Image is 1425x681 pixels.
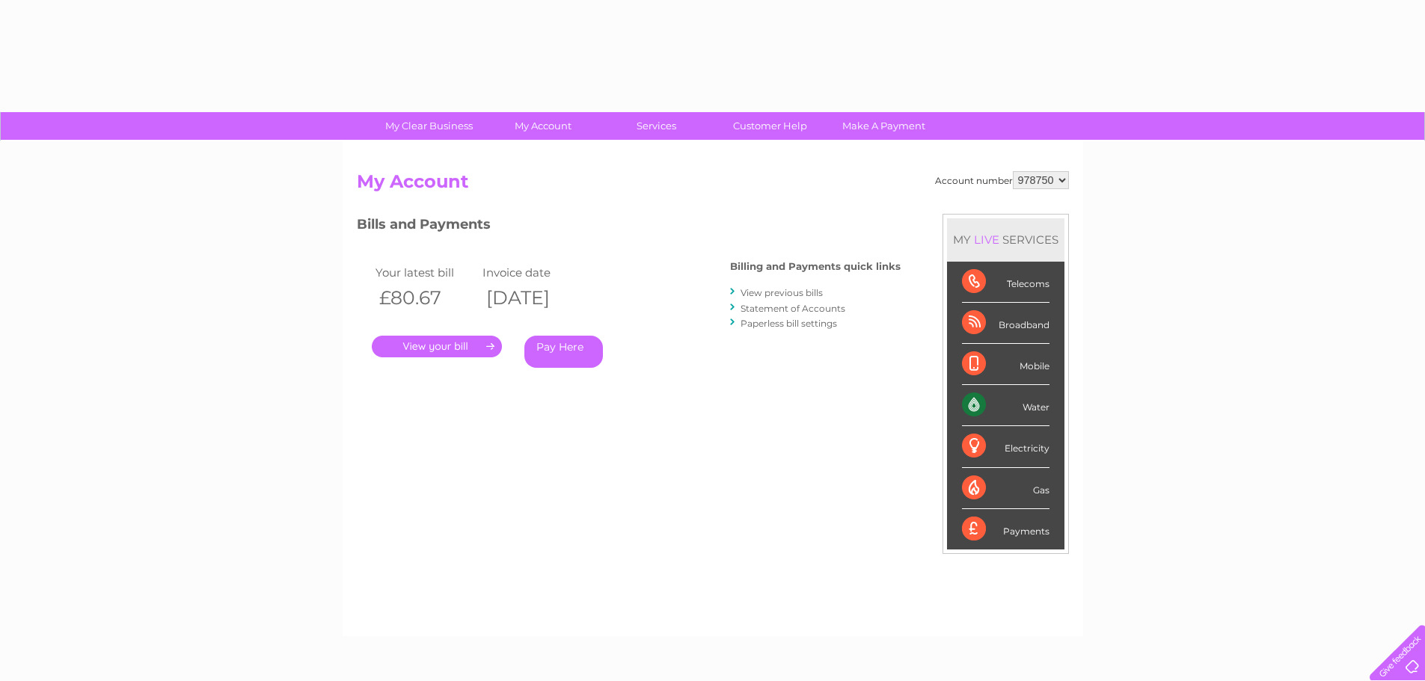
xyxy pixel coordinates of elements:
div: Telecoms [962,262,1049,303]
h3: Bills and Payments [357,214,901,240]
div: Water [962,385,1049,426]
a: My Clear Business [367,112,491,140]
th: [DATE] [479,283,586,313]
div: Mobile [962,344,1049,385]
a: Services [595,112,718,140]
div: Account number [935,171,1069,189]
td: Invoice date [479,262,586,283]
a: . [372,336,502,357]
div: LIVE [971,232,1002,247]
a: Make A Payment [822,112,946,140]
a: Pay Here [524,336,603,368]
div: Payments [962,509,1049,549]
div: Broadband [962,303,1049,344]
th: £80.67 [372,283,479,313]
a: View previous bills [741,287,823,298]
h4: Billing and Payments quick links [730,261,901,272]
div: Electricity [962,426,1049,467]
h2: My Account [357,171,1069,200]
td: Your latest bill [372,262,479,283]
div: Gas [962,468,1049,509]
a: Customer Help [708,112,832,140]
a: Paperless bill settings [741,318,837,329]
a: My Account [481,112,604,140]
div: MY SERVICES [947,218,1064,261]
a: Statement of Accounts [741,303,845,314]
